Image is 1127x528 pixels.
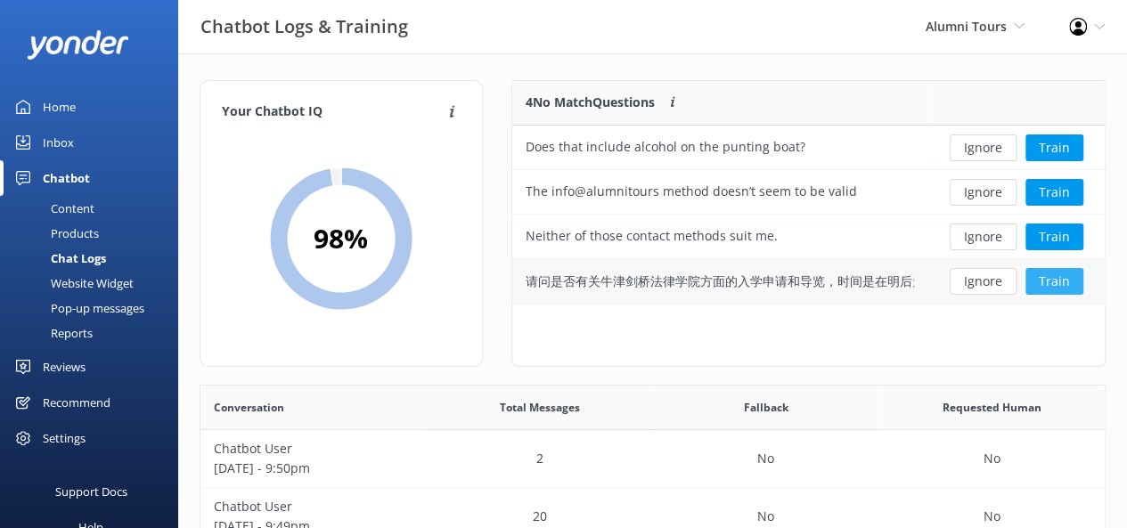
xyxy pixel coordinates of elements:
span: Requested Human [943,399,1041,416]
div: Support Docs [55,474,127,509]
div: row [512,215,1106,259]
div: Neither of those contact methods suit me. [526,226,778,246]
button: Ignore [950,134,1017,161]
div: row [512,126,1106,170]
span: Total Messages [500,399,580,416]
p: Chatbot User [214,497,413,516]
div: row [200,430,1105,488]
div: Content [11,196,94,221]
p: No [984,507,1000,526]
a: Pop-up messages [11,296,178,321]
p: No [984,449,1000,468]
span: Alumni Tours [926,18,1007,35]
p: No [757,449,774,468]
a: Chat Logs [11,246,178,271]
div: Settings [43,420,86,456]
div: Does that include alcohol on the punting boat? [526,137,805,157]
div: row [512,259,1106,304]
div: Chatbot [43,160,90,196]
div: Recommend [43,385,110,420]
div: 请问是否有关牛津剑桥法律学院方面的入学申请和导览，时间是在明后天 [526,272,914,291]
button: Train [1025,268,1083,295]
button: Ignore [950,268,1017,295]
img: yonder-white-logo.png [27,30,129,60]
p: Chatbot User [214,439,413,459]
a: Products [11,221,178,246]
div: Reviews [43,349,86,385]
div: Home [43,89,76,125]
h2: 98 % [314,217,368,260]
div: Chat Logs [11,246,106,271]
p: [DATE] - 9:50pm [214,459,413,478]
a: Reports [11,321,178,345]
h3: Chatbot Logs & Training [200,12,408,41]
div: Inbox [43,125,74,160]
div: The info@alumnitours method doesn’t seem to be valid [526,182,857,201]
a: Website Widget [11,271,178,296]
button: Train [1025,223,1083,250]
div: Pop-up messages [11,296,144,321]
p: 20 [533,507,547,526]
span: Fallback [743,399,788,416]
button: Ignore [950,223,1017,250]
span: Conversation [214,399,284,416]
button: Train [1025,134,1083,161]
div: Website Widget [11,271,134,296]
p: No [757,507,774,526]
div: Reports [11,321,93,345]
button: Ignore [950,179,1017,206]
h4: Your Chatbot IQ [222,102,444,122]
button: Train [1025,179,1083,206]
div: Products [11,221,99,246]
p: 2 [536,449,543,468]
div: grid [512,126,1106,304]
a: Content [11,196,178,221]
p: 4 No Match Questions [526,93,655,112]
div: row [512,170,1106,215]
